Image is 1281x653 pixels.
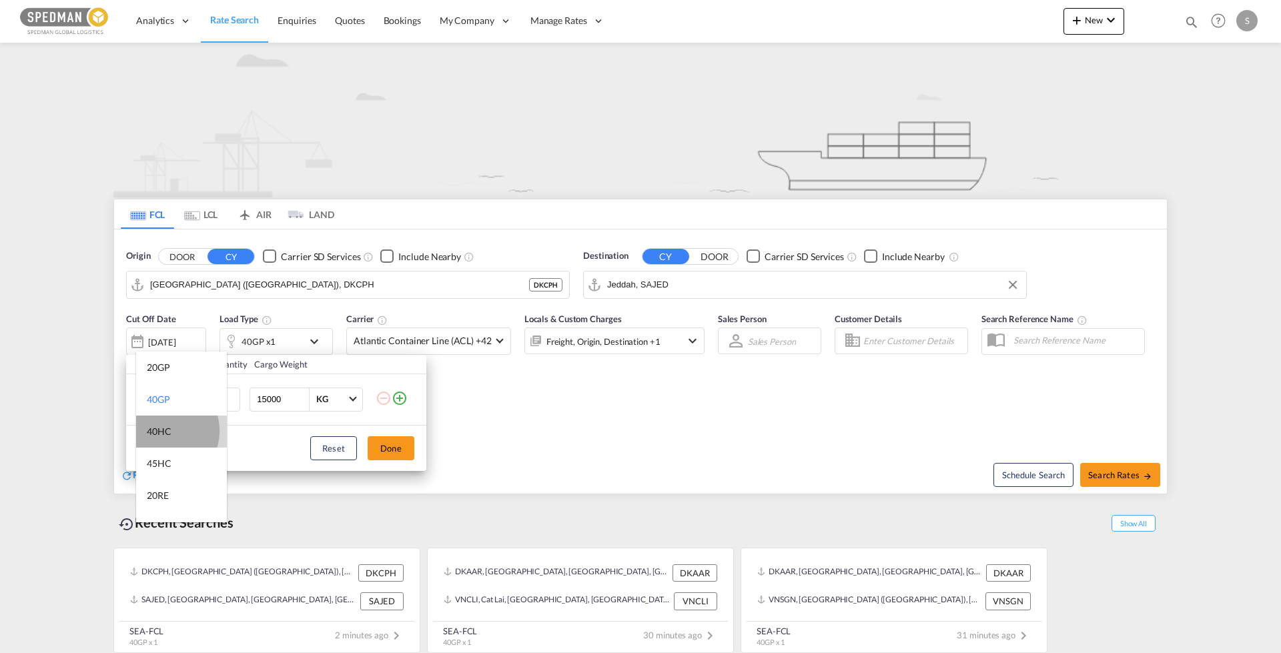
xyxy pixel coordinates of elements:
[147,457,171,470] div: 45HC
[147,425,171,438] div: 40HC
[147,521,169,534] div: 40RE
[147,489,169,502] div: 20RE
[147,393,170,406] div: 40GP
[147,361,170,374] div: 20GP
